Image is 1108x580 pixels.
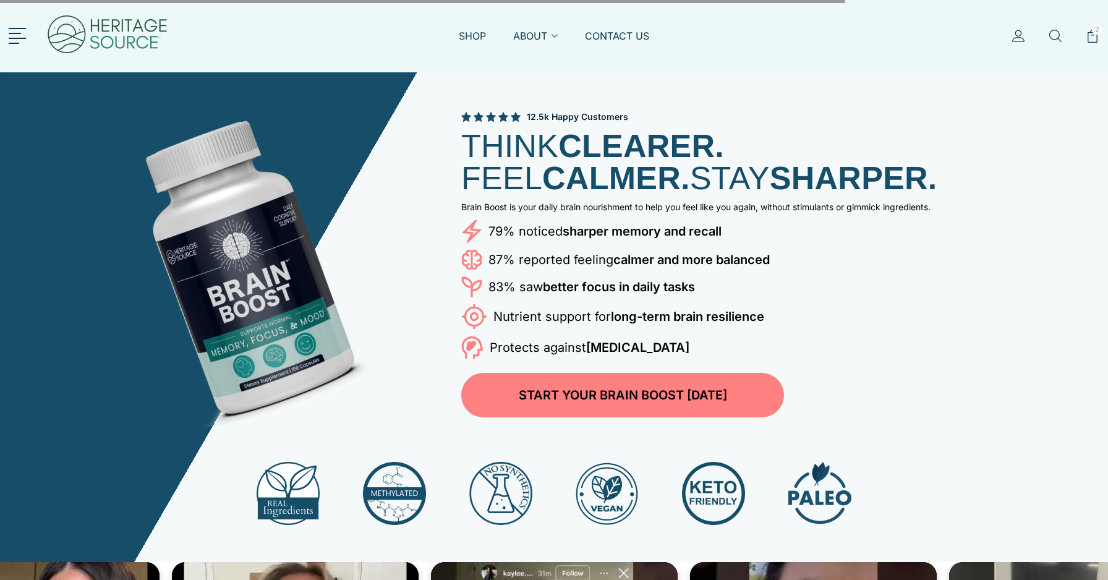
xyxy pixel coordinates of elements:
span: 12.5k Happy Customers [527,111,628,123]
img: No Synthetics [469,462,532,525]
strong: long-term brain resilience [611,309,764,324]
a: 2 [1086,29,1099,58]
p: 79% noticed [488,221,722,241]
a: SHOP [459,29,486,58]
p: 83% saw [488,277,695,297]
a: ABOUT [513,29,558,58]
img: Keto Friendly [682,462,745,525]
img: Paleo Friendly [788,462,851,525]
h1: THINK FEEL STAY [461,130,1018,194]
strong: CLEARER. [558,128,724,164]
img: Methylated Vitamin Bs [363,462,426,525]
strong: CALMER. [542,160,690,196]
span: 2 [1092,24,1102,35]
p: Protects against [490,338,689,357]
strong: [MEDICAL_DATA] [586,340,689,355]
p: Brain Boost is your daily brain nourishment to help you feel like you again, without stimulants o... [461,202,1018,212]
img: Heritage Source [46,6,169,66]
strong: sharper memory and recall [563,224,722,239]
img: Real Ingredients [257,462,320,525]
img: Vegan [576,462,639,525]
img: Brain Boost Bottle [66,85,424,443]
a: CONTACT US [585,29,649,58]
strong: better focus in daily tasks [543,279,695,294]
p: Nutrient support for [493,307,764,326]
a: START YOUR BRAIN BOOST [DATE] [461,373,784,417]
strong: calmer and more balanced [613,252,770,267]
strong: SHARPER. [770,160,937,196]
p: 87% reported feeling [488,250,770,270]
